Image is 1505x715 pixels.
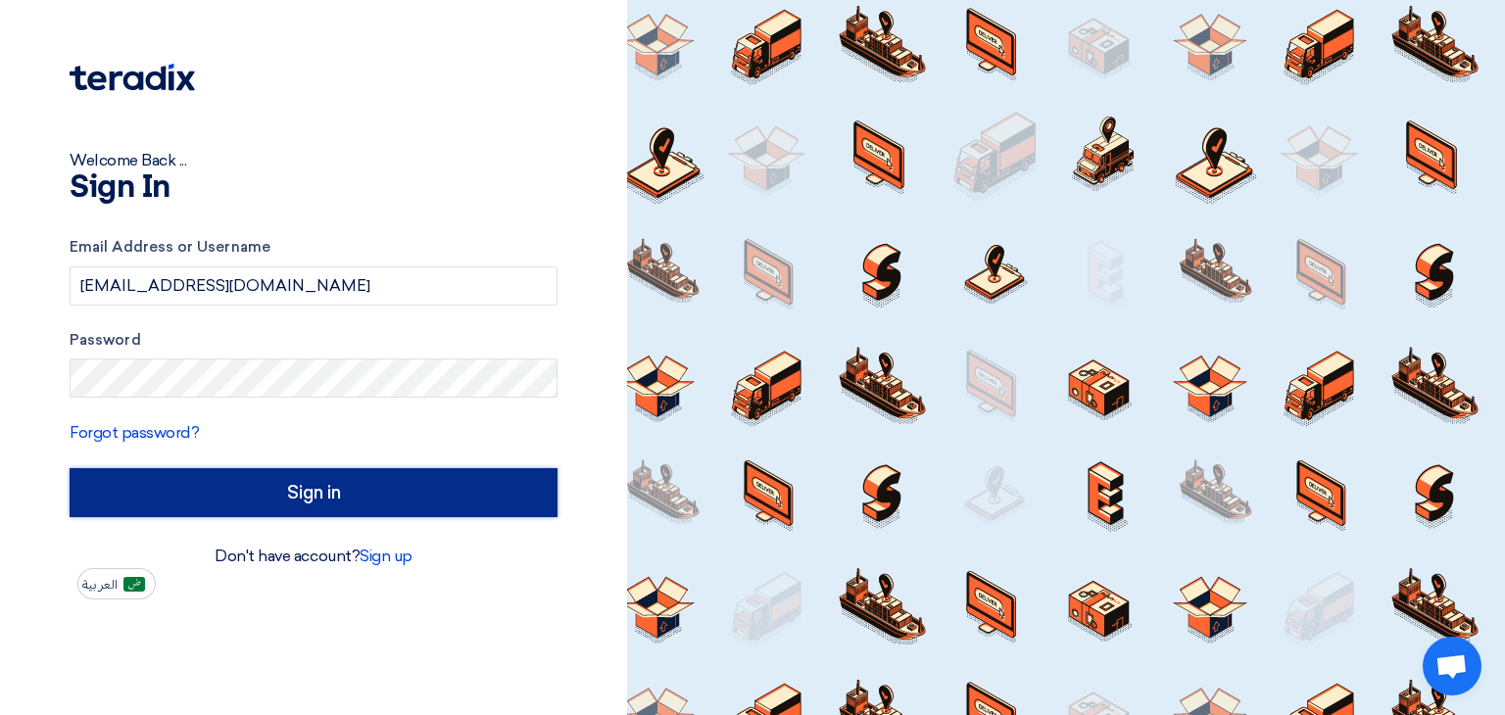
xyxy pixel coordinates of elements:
[70,172,558,204] h1: Sign In
[1423,637,1481,695] div: Open chat
[70,545,558,568] div: Don't have account?
[123,577,145,592] img: ar-AR.png
[70,423,199,442] a: Forgot password?
[70,329,558,352] label: Password
[77,568,156,599] button: العربية
[70,236,558,259] label: Email Address or Username
[70,468,558,517] input: Sign in
[70,149,558,172] div: Welcome Back ...
[70,266,558,306] input: Enter your business email or username
[360,547,413,565] a: Sign up
[82,578,118,592] span: العربية
[70,64,195,91] img: Teradix logo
